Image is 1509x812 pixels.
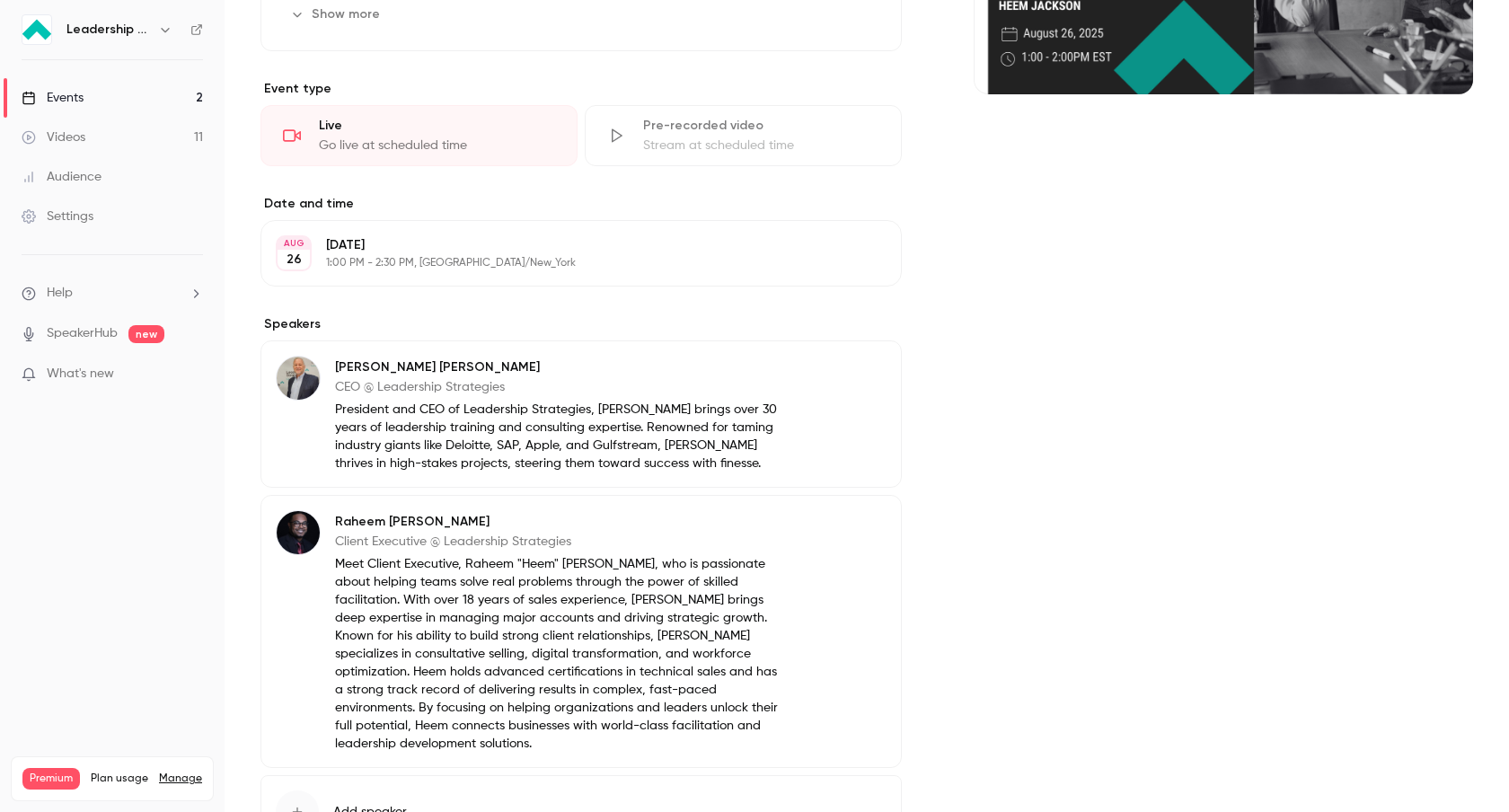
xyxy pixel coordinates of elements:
[128,325,164,343] span: new
[22,207,93,225] div: Settings
[22,128,85,146] div: Videos
[22,168,101,186] div: Audience
[335,401,785,472] p: President and CEO of Leadership Strategies, [PERSON_NAME] brings over 30 years of leadership trai...
[22,768,80,790] span: Premium
[159,772,202,786] a: Manage
[319,117,555,135] div: Live
[47,324,118,343] a: SpeakerHub
[277,357,320,400] img: David Stargel
[335,378,785,396] p: CEO @ Leadership Strategies
[643,137,879,154] div: Stream at scheduled time
[91,772,148,786] span: Plan usage
[260,80,902,98] p: Event type
[260,495,902,768] div: Raheem JacksonRaheem [PERSON_NAME]Client Executive @ Leadership StrategiesMeet Client Executive, ...
[277,511,320,554] img: Raheem Jackson
[326,236,807,254] p: [DATE]
[47,365,114,384] span: What's new
[66,21,151,39] h6: Leadership Strategies - 2025 Webinars
[585,105,902,166] div: Pre-recorded videoStream at scheduled time
[335,513,785,531] p: Raheem [PERSON_NAME]
[181,366,203,383] iframe: Noticeable Trigger
[260,315,902,333] label: Speakers
[335,533,785,551] p: Client Executive @ Leadership Strategies
[22,15,51,44] img: Leadership Strategies - 2025 Webinars
[278,237,310,250] div: AUG
[319,137,555,154] div: Go live at scheduled time
[47,284,73,303] span: Help
[260,340,902,488] div: David Stargel[PERSON_NAME] [PERSON_NAME]CEO @ Leadership StrategiesPresident and CEO of Leadershi...
[287,251,302,269] p: 26
[335,358,785,376] p: [PERSON_NAME] [PERSON_NAME]
[22,284,203,303] li: help-dropdown-opener
[260,105,578,166] div: LiveGo live at scheduled time
[335,555,785,753] p: Meet Client Executive, Raheem "Heem" [PERSON_NAME], who is passionate about helping teams solve r...
[22,89,84,107] div: Events
[326,256,807,270] p: 1:00 PM - 2:30 PM, [GEOGRAPHIC_DATA]/New_York
[643,117,879,135] div: Pre-recorded video
[260,195,902,213] label: Date and time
